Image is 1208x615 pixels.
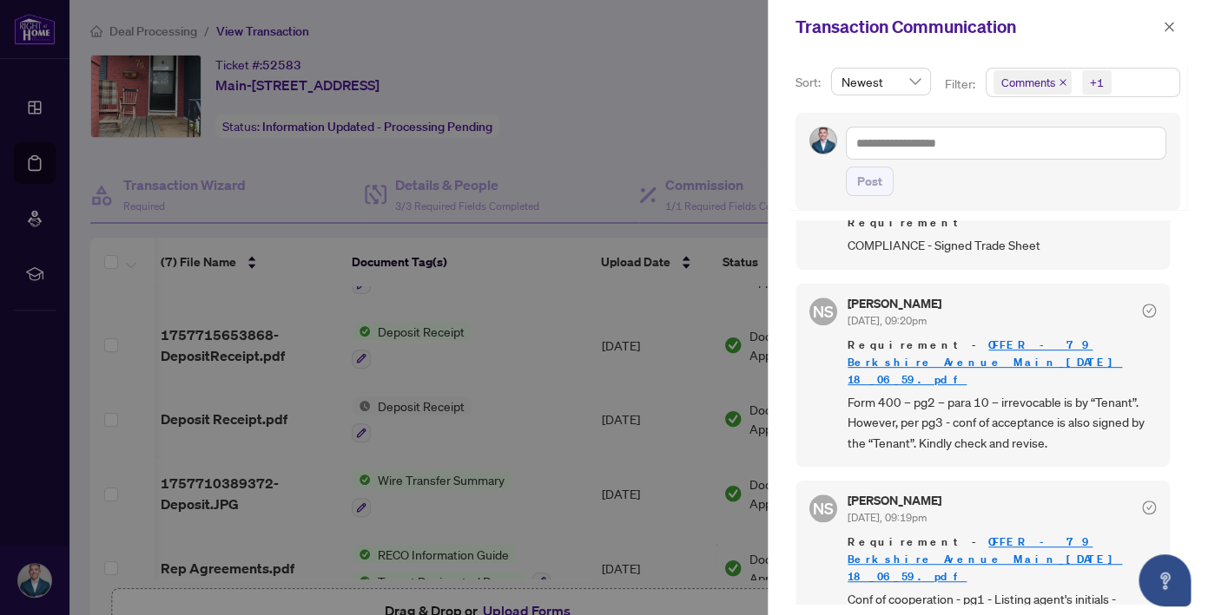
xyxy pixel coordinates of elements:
[1001,74,1055,91] span: Comments
[1090,74,1104,91] div: +1
[848,298,941,310] h5: [PERSON_NAME]
[848,235,1156,255] span: COMPLIANCE - Signed Trade Sheet
[848,533,1156,586] span: Requirement -
[993,70,1072,95] span: Comments
[848,511,927,524] span: [DATE], 09:19pm
[1163,21,1175,33] span: close
[813,299,834,324] span: NS
[1142,501,1156,514] span: check-circle
[1139,554,1191,606] button: Open asap
[1142,304,1156,317] span: check-circle
[795,14,1158,40] div: Transaction Communication
[848,314,927,327] span: [DATE], 09:20pm
[842,69,921,95] span: Newest
[846,167,894,196] button: Post
[848,214,1156,232] span: Requirement
[848,337,1122,387] a: OFFER - 79 Berkshire Avenue Main_[DATE] 18_06_59.pdf
[813,496,834,520] span: NS
[1059,78,1067,87] span: close
[810,128,836,154] img: Profile Icon
[848,392,1156,453] span: Form 400 – pg2 – para 10 – irrevocable is by “Tenant”. However, per pg3 - conf of acceptance is a...
[795,73,824,92] p: Sort:
[848,337,1156,389] span: Requirement -
[848,494,941,507] h5: [PERSON_NAME]
[848,534,1122,584] a: OFFER - 79 Berkshire Avenue Main_[DATE] 18_06_59.pdf
[945,75,978,94] p: Filter:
